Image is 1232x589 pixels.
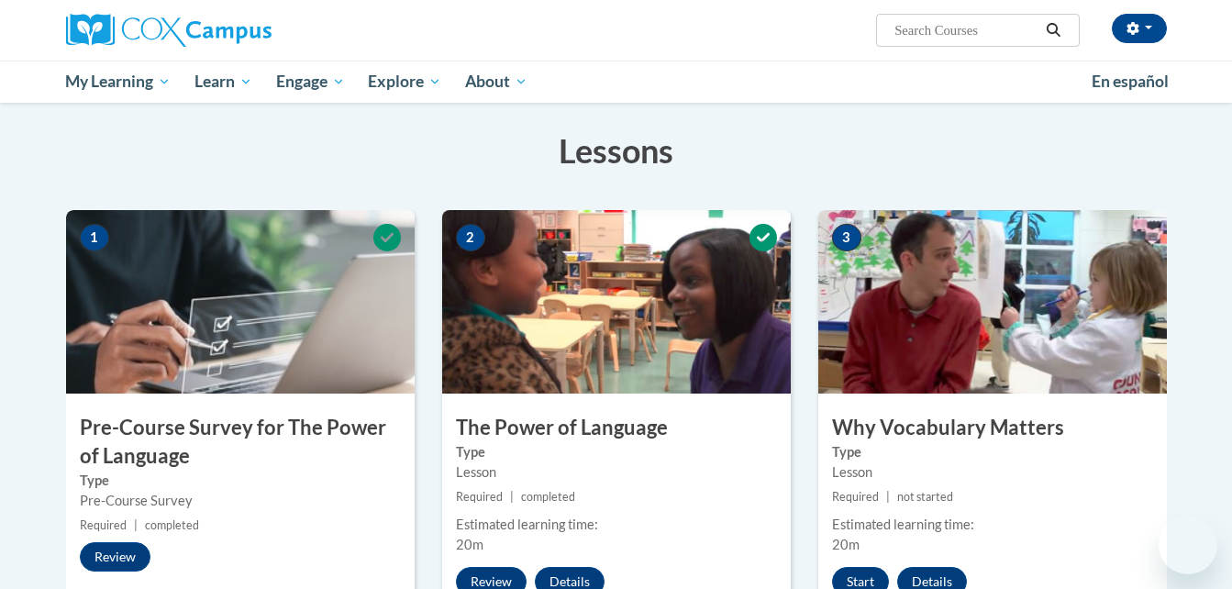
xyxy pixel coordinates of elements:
[80,491,401,511] div: Pre-Course Survey
[818,414,1167,442] h3: Why Vocabulary Matters
[832,537,860,552] span: 20m
[832,515,1153,535] div: Estimated learning time:
[1080,62,1181,101] a: En español
[194,71,252,93] span: Learn
[65,71,171,93] span: My Learning
[80,518,127,532] span: Required
[1112,14,1167,43] button: Account Settings
[453,61,539,103] a: About
[465,71,527,93] span: About
[456,490,503,504] span: Required
[832,442,1153,462] label: Type
[356,61,453,103] a: Explore
[1159,516,1217,574] iframe: Button to launch messaging window
[886,490,890,504] span: |
[66,14,415,47] a: Cox Campus
[1039,19,1067,41] button: Search
[456,537,483,552] span: 20m
[456,462,777,483] div: Lesson
[80,542,150,572] button: Review
[80,471,401,491] label: Type
[456,442,777,462] label: Type
[832,490,879,504] span: Required
[183,61,264,103] a: Learn
[39,61,1194,103] div: Main menu
[832,462,1153,483] div: Lesson
[1092,72,1169,91] span: En español
[893,19,1039,41] input: Search Courses
[145,518,199,532] span: completed
[456,515,777,535] div: Estimated learning time:
[66,414,415,471] h3: Pre-Course Survey for The Power of Language
[80,224,109,251] span: 1
[897,490,953,504] span: not started
[442,210,791,394] img: Course Image
[456,224,485,251] span: 2
[832,224,861,251] span: 3
[66,14,272,47] img: Cox Campus
[54,61,183,103] a: My Learning
[66,128,1167,173] h3: Lessons
[818,210,1167,394] img: Course Image
[521,490,575,504] span: completed
[510,490,514,504] span: |
[368,71,441,93] span: Explore
[66,210,415,394] img: Course Image
[276,71,345,93] span: Engage
[134,518,138,532] span: |
[442,414,791,442] h3: The Power of Language
[264,61,357,103] a: Engage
